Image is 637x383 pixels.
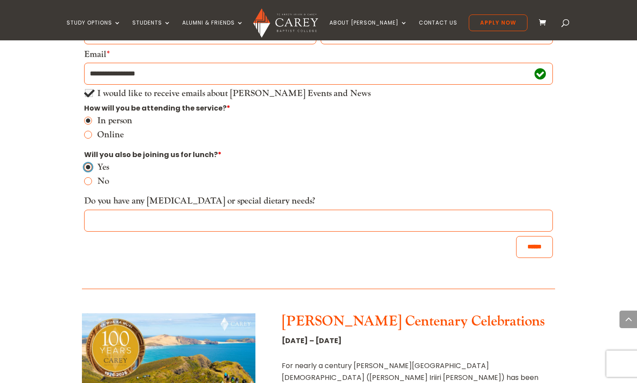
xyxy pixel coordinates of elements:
[84,103,230,113] span: How will you be attending the service?
[282,336,342,346] strong: [DATE] – [DATE]
[67,20,121,40] a: Study Options
[182,20,244,40] a: Alumni & Friends
[84,49,110,60] label: Email
[97,163,553,172] label: Yes
[97,116,553,125] label: In person
[253,8,318,38] img: Carey Baptist College
[419,20,457,40] a: Contact Us
[84,195,315,207] label: Do you have any [MEDICAL_DATA] or special dietary needs?
[469,14,527,31] a: Apply Now
[97,130,553,139] label: Online
[84,150,222,160] span: Will you also be joining us for lunch?
[97,89,371,98] label: I would like to receive emails about [PERSON_NAME] Events and News
[282,313,555,334] h3: [PERSON_NAME] Centenary Celebrations
[97,177,553,186] label: No
[329,20,407,40] a: About [PERSON_NAME]
[132,20,171,40] a: Students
